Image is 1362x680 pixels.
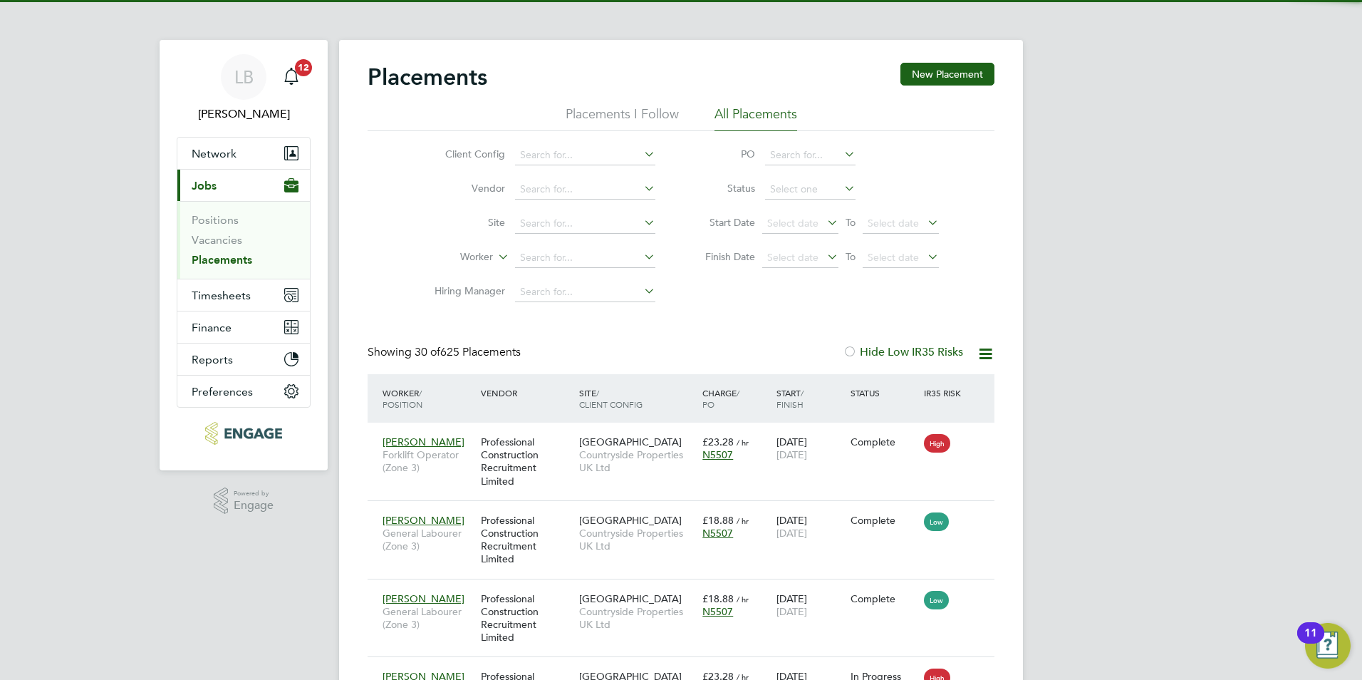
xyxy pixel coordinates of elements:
[177,201,310,279] div: Jobs
[579,387,643,410] span: / Client Config
[423,216,505,229] label: Site
[773,380,847,417] div: Start
[773,507,847,547] div: [DATE]
[177,54,311,123] a: LB[PERSON_NAME]
[214,488,274,515] a: Powered byEngage
[379,584,994,597] a: [PERSON_NAME]General Labourer (Zone 3)Professional Construction Recruitment Limited[GEOGRAPHIC_DA...
[579,592,682,605] span: [GEOGRAPHIC_DATA]
[177,279,310,311] button: Timesheets
[924,512,949,531] span: Low
[851,436,917,448] div: Complete
[579,605,695,631] span: Countryside Properties UK Ltd
[177,170,310,201] button: Jobs
[579,527,695,552] span: Countryside Properties UK Ltd
[924,591,949,609] span: Low
[477,428,576,495] div: Professional Construction Recruitment Limited
[192,321,232,334] span: Finance
[477,585,576,651] div: Professional Construction Recruitment Limited
[579,448,695,474] span: Countryside Properties UK Ltd
[368,345,524,360] div: Showing
[691,148,755,160] label: PO
[851,514,917,527] div: Complete
[851,592,917,605] div: Complete
[920,380,969,406] div: IR35 Risk
[192,213,239,227] a: Positions
[368,63,487,91] h2: Placements
[177,138,310,169] button: Network
[737,594,749,604] span: / hr
[515,214,655,234] input: Search for...
[702,514,734,527] span: £18.88
[177,376,310,407] button: Preferences
[234,68,254,86] span: LB
[379,428,994,440] a: [PERSON_NAME]Forklift Operator (Zone 3)Professional Construction Recruitment Limited[GEOGRAPHIC_D...
[566,105,679,131] li: Placements I Follow
[192,147,236,160] span: Network
[477,507,576,573] div: Professional Construction Recruitment Limited
[737,437,749,448] span: / hr
[841,213,860,232] span: To
[1305,623,1351,669] button: Open Resource Center, 11 new notifications
[192,233,242,247] a: Vacancies
[699,380,773,417] div: Charge
[205,422,281,445] img: pcrnet-logo-retina.png
[515,180,655,200] input: Search for...
[379,506,994,518] a: [PERSON_NAME]General Labourer (Zone 3)Professional Construction Recruitment Limited[GEOGRAPHIC_DA...
[515,282,655,302] input: Search for...
[383,605,474,631] span: General Labourer (Zone 3)
[177,105,311,123] span: Lauren Bowron
[579,514,682,527] span: [GEOGRAPHIC_DATA]
[776,448,807,461] span: [DATE]
[477,380,576,406] div: Vendor
[776,387,804,410] span: / Finish
[415,345,521,359] span: 625 Placements
[843,345,963,359] label: Hide Low IR35 Risks
[423,182,505,195] label: Vendor
[702,448,733,461] span: N5507
[515,145,655,165] input: Search for...
[234,488,274,500] span: Powered by
[295,59,312,76] span: 12
[765,180,856,200] input: Select one
[192,385,253,398] span: Preferences
[765,145,856,165] input: Search for...
[177,344,310,375] button: Reports
[423,148,505,160] label: Client Config
[192,179,217,192] span: Jobs
[776,605,807,618] span: [DATE]
[379,662,994,674] a: [PERSON_NAME]Forklift Operator (Zone 3)Professional Construction Recruitment Limited[GEOGRAPHIC_D...
[776,527,807,540] span: [DATE]
[515,248,655,268] input: Search for...
[691,250,755,263] label: Finish Date
[411,250,493,264] label: Worker
[383,387,422,410] span: / Position
[691,216,755,229] label: Start Date
[767,251,818,264] span: Select date
[900,63,994,86] button: New Placement
[702,387,739,410] span: / PO
[192,289,251,302] span: Timesheets
[737,515,749,526] span: / hr
[702,592,734,605] span: £18.88
[702,605,733,618] span: N5507
[868,251,919,264] span: Select date
[192,353,233,366] span: Reports
[379,380,477,417] div: Worker
[277,54,306,100] a: 12
[383,448,474,474] span: Forklift Operator (Zone 3)
[160,40,328,470] nav: Main navigation
[868,217,919,230] span: Select date
[1304,633,1317,651] div: 11
[177,311,310,343] button: Finance
[234,500,274,512] span: Engage
[177,422,311,445] a: Go to home page
[702,436,734,448] span: £23.28
[383,436,464,448] span: [PERSON_NAME]
[383,514,464,527] span: [PERSON_NAME]
[702,527,733,540] span: N5507
[714,105,797,131] li: All Placements
[383,592,464,605] span: [PERSON_NAME]
[192,253,252,267] a: Placements
[841,247,860,266] span: To
[847,380,921,406] div: Status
